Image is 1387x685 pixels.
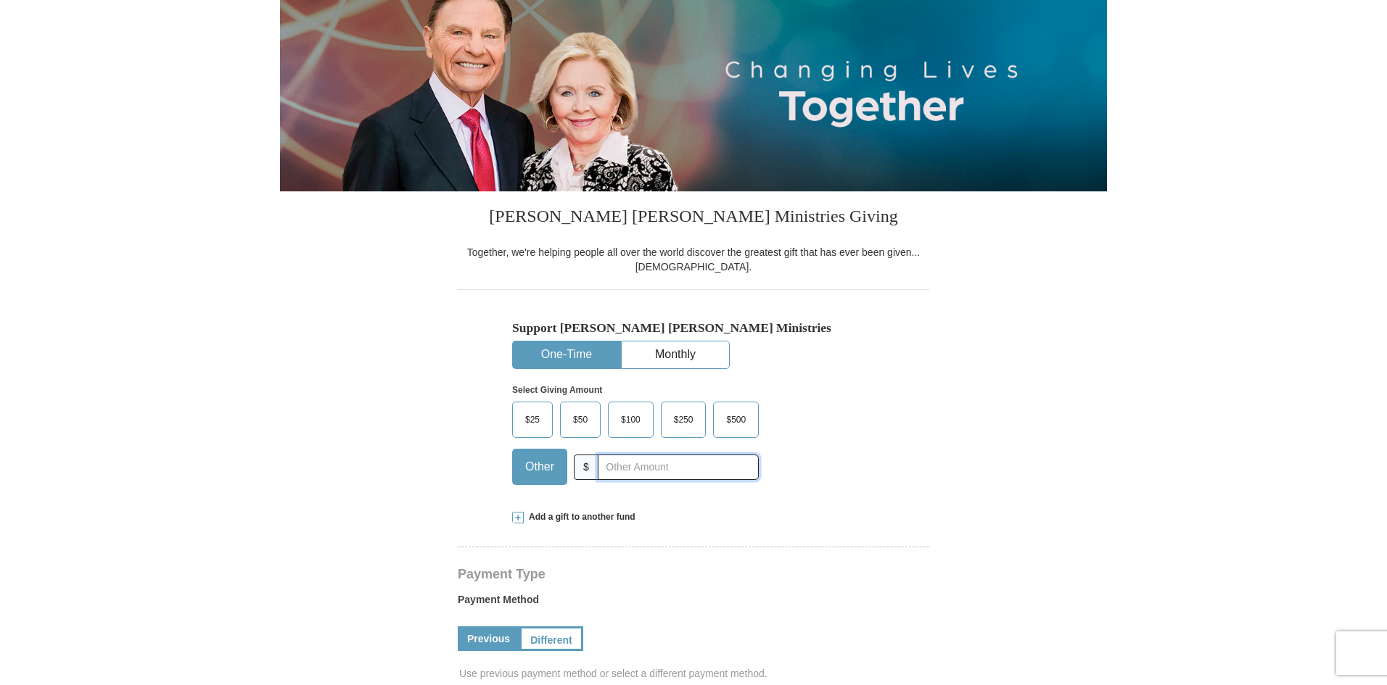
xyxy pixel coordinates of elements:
h3: [PERSON_NAME] [PERSON_NAME] Ministries Giving [458,191,929,245]
button: One-Time [513,341,620,368]
span: $25 [518,409,547,431]
span: Use previous payment method or select a different payment method. [459,666,931,681]
strong: Select Giving Amount [512,385,602,395]
span: $100 [614,409,648,431]
input: Other Amount [598,454,759,480]
span: $250 [667,409,701,431]
h4: Payment Type [458,568,929,580]
span: $500 [719,409,753,431]
span: $ [574,454,598,480]
button: Monthly [622,341,729,368]
span: Other [518,456,561,478]
label: Payment Method [458,592,929,614]
a: Previous [458,626,519,651]
h5: Support [PERSON_NAME] [PERSON_NAME] Ministries [512,320,875,336]
span: $50 [566,409,595,431]
span: Add a gift to another fund [524,511,635,523]
div: Together, we're helping people all over the world discover the greatest gift that has ever been g... [458,245,929,274]
a: Different [519,626,583,651]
